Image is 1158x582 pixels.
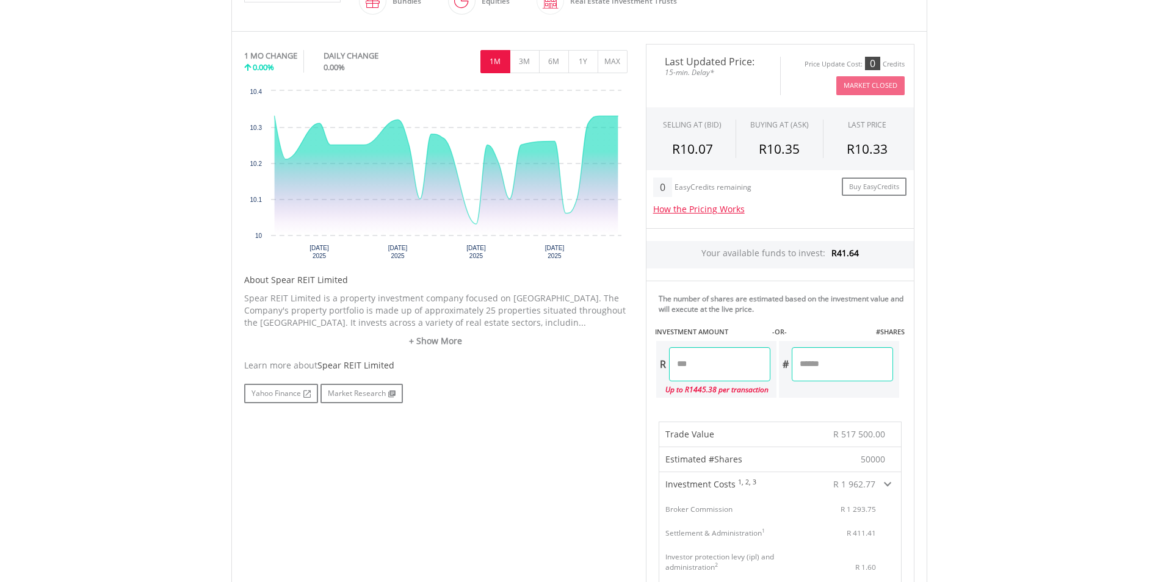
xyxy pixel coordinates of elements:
[656,381,770,398] div: Up to R1445.38 per transaction
[539,50,569,73] button: 6M
[831,247,859,259] span: R41.64
[779,347,792,381] div: #
[646,241,914,268] div: Your available funds to invest:
[653,178,672,197] div: 0
[665,478,736,490] span: Investment Costs
[388,245,407,259] text: [DATE] 2025
[833,478,875,490] span: R 1 962.77
[244,274,628,286] h5: About Spear REIT Limited
[255,232,262,239] text: 10
[250,196,262,203] text: 10.1
[759,140,800,157] span: R10.35
[317,359,394,371] span: Spear REIT Limited
[876,327,905,337] label: #SHARES
[663,120,722,130] div: SELLING AT (BID)
[244,335,628,347] a: + Show More
[665,504,733,514] div: Broker Commission
[847,528,876,537] span: R 411.41
[244,384,318,403] a: Yahoo Finance
[738,478,756,486] sup: 1, 2, 3
[480,50,510,73] button: 1M
[244,50,297,62] div: 1 MO CHANGE
[244,85,628,268] svg: Interactive chart
[847,140,888,157] span: R10.33
[672,140,713,157] span: R10.07
[805,60,863,69] div: Price Update Cost:
[833,428,885,440] span: R 517 500.00
[324,62,345,73] span: 0.00%
[309,245,329,259] text: [DATE] 2025
[510,50,540,73] button: 3M
[841,504,876,514] span: R 1 293.75
[665,551,797,572] div: Investor protection levy (ipl) and administration
[466,245,486,259] text: [DATE] 2025
[848,120,886,130] div: LAST PRICE
[656,347,669,381] div: R
[665,528,765,538] div: Settlement & Administration
[250,124,262,131] text: 10.3
[855,562,876,572] span: R 1.60
[244,292,628,329] p: Spear REIT Limited is a property investment company focused on [GEOGRAPHIC_DATA]. The Company's p...
[253,62,274,73] span: 0.00%
[762,526,765,534] sup: 1
[324,50,419,62] div: DAILY CHANGE
[861,453,885,465] span: 50000
[665,453,742,465] span: Estimated #Shares
[244,359,628,372] div: Learn more about
[659,293,909,314] div: The number of shares are estimated based on the investment value and will execute at the live price.
[320,384,403,403] a: Market Research
[772,327,787,337] label: -OR-
[656,66,771,78] span: 15-min. Delay*
[655,327,728,337] label: INVESTMENT AMOUNT
[598,50,628,73] button: MAX
[545,245,564,259] text: [DATE] 2025
[244,85,628,268] div: Chart. Highcharts interactive chart.
[665,428,714,440] span: Trade Value
[842,178,906,196] a: Buy EasyCredits
[750,120,809,130] span: BUYING AT (ASK)
[250,160,262,167] text: 10.2
[250,88,262,95] text: 10.4
[865,57,880,70] div: 0
[656,57,771,66] span: Last Updated Price:
[653,203,745,215] a: How the Pricing Works
[568,50,598,73] button: 1Y
[883,60,905,69] div: Credits
[675,183,751,193] div: EasyCredits remaining
[715,561,718,569] sup: 2
[836,76,905,95] button: Market Closed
